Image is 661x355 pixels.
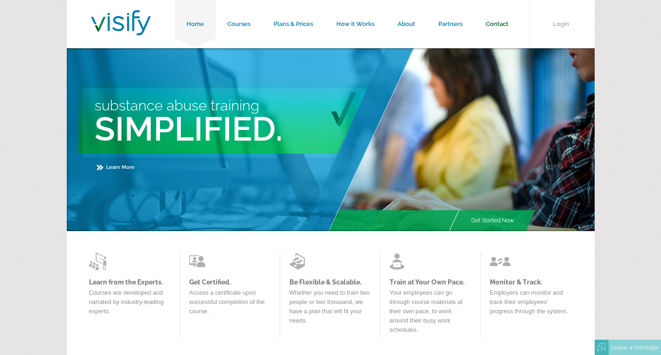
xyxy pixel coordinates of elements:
a: Get Certified. [189,278,270,286]
a: Train at Your Own Pace. [390,278,471,286]
img: Learn from the Experts [289,252,310,271]
p: Employers can monitor and track their employees' progress through the system. [490,288,571,321]
div: Leave a message [609,340,661,355]
p: Courses are developed and narrated by industry-leading experts. [89,288,170,321]
h3: Substance Abuse Training [95,97,417,114]
h2: Simplified. [95,109,417,148]
img: Visify Training [91,10,151,35]
a: Monitor & Track. [490,278,571,286]
img: Learn from the Experts [89,252,110,271]
p: Access a certificate upon successful completion of the course. [189,288,270,321]
p: Your employees can go through course materials at their own pace, to work around their busy work ... [390,288,471,339]
a: Learn More [97,164,135,170]
a: Get Started Now [460,210,526,231]
img: Learn from the Experts [189,252,210,271]
a: Be Flexible & Scalable. [289,278,371,286]
img: Main Image [327,48,595,231]
img: Learn from the Experts [490,252,511,271]
p: Whether you need to train two people or two thousand, we have a plan that will fit your needs. [289,288,371,330]
img: Offline [597,343,606,352]
a: Visify Training [91,25,151,38]
img: Learn from the Experts [390,252,411,271]
a: Learn from the Experts. [89,278,170,286]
